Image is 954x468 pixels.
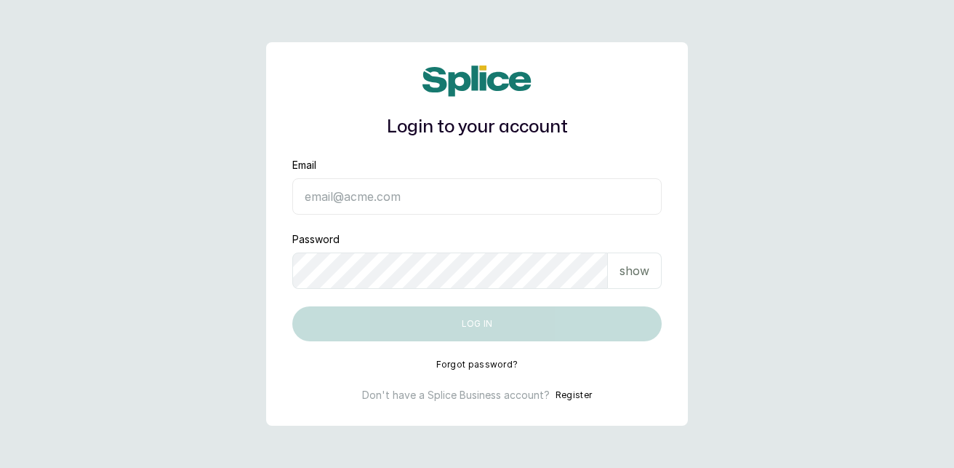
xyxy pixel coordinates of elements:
[292,114,662,140] h1: Login to your account
[436,359,518,370] button: Forgot password?
[620,262,649,279] p: show
[362,388,550,402] p: Don't have a Splice Business account?
[292,178,662,215] input: email@acme.com
[292,232,340,247] label: Password
[292,158,316,172] label: Email
[292,306,662,341] button: Log in
[556,388,592,402] button: Register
